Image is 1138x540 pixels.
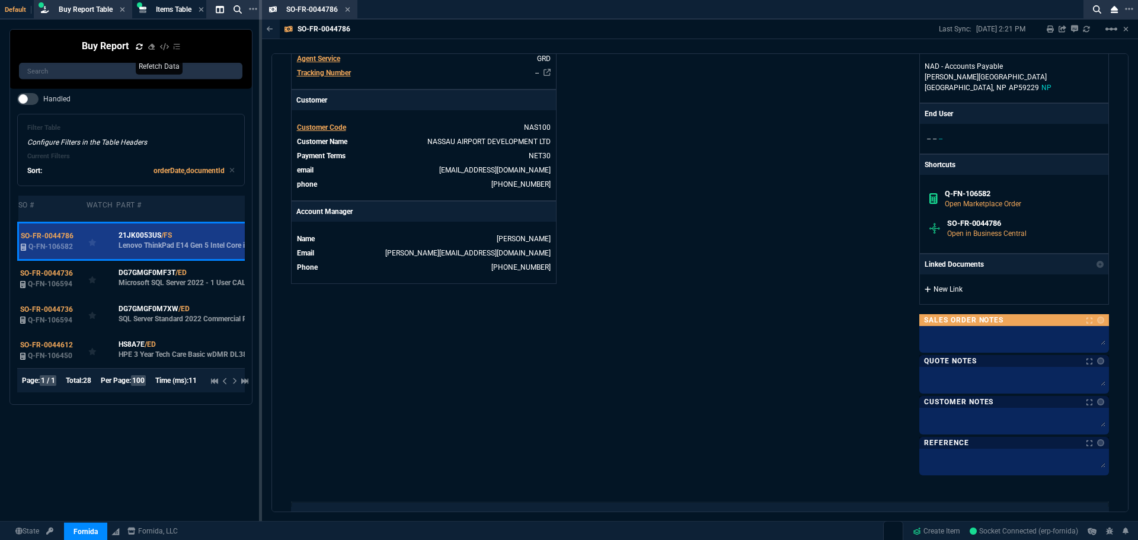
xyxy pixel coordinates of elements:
[498,502,525,519] th: Cond
[296,150,551,162] tr: undefined
[944,502,959,519] th: PO
[155,376,188,385] span: Time (ms):
[920,155,1108,175] p: Shortcuts
[116,333,287,368] td: HPE 3 Year Tech Care Basic wDMR DL380 Gen10 Service
[297,166,314,174] span: email
[297,55,340,63] span: Agent Service
[945,199,1099,209] p: Open Marketplace Order
[593,502,630,519] th: UnitPrice
[28,352,72,360] span: Q-FN-106450
[66,376,83,385] span: Total:
[161,230,172,241] a: /FS
[933,135,936,143] span: --
[296,122,551,133] tr: undefined
[924,397,993,407] p: Customer Notes
[537,55,551,63] span: GRD
[124,526,181,536] a: msbcCompanyName
[120,5,125,15] nx-icon: Close Tab
[939,24,976,34] p: Last Sync:
[119,267,175,278] span: DG7GMGF0MF3T
[87,200,113,210] div: Watch
[296,67,551,79] tr: undefined
[345,5,350,15] nx-icon: Close Tab
[296,233,551,245] tr: undefined
[20,341,73,349] span: SO-FR-0044612
[925,72,1104,82] p: [PERSON_NAME][GEOGRAPHIC_DATA]
[924,438,969,448] p: Reference
[925,61,1104,72] p: NAD - Accounts Payable
[116,222,287,260] td: Lenovo ThinkPad E14 Gen 5 Intel Core i7 - 1355U / up to 5 GHz - Win 11 Pro - Intel Iris Xe
[119,230,161,241] span: 21JK0053US
[119,350,286,359] p: HPE 3 Year Tech Care Basic wDMR DL380 Gen10 Service
[18,200,34,210] div: SO #
[297,180,317,188] span: phone
[996,84,1006,92] span: NP
[40,375,56,386] span: 1 / 1
[199,5,204,15] nx-icon: Close Tab
[59,5,113,14] span: Buy Report Table
[976,24,1025,34] p: [DATE] 2:21 PM
[27,124,235,132] h6: Filter Table
[82,39,129,53] h4: Buy Report
[297,263,318,271] span: Phone
[297,235,315,243] span: Name
[561,502,593,519] th: Shipped
[88,306,114,323] div: Add to Watchlist
[145,339,156,350] a: /ED
[296,164,551,176] tr: accountspayables@nas.bs
[439,166,551,174] a: [EMAIL_ADDRESS][DOMAIN_NAME]
[925,84,994,92] span: [GEOGRAPHIC_DATA],
[21,232,73,240] span: SO-FR-0044786
[116,200,142,210] div: Part #
[925,284,1104,295] a: New Link
[297,249,314,257] span: Email
[119,303,178,314] span: DG7GMGF0M7XW
[427,138,551,146] a: NASSAU AIRPORT DEVELOPMENT LTD
[249,4,257,15] nx-icon: Open New Tab
[286,5,338,14] span: SO-FR-0044786
[298,24,350,34] p: SO-FR-0044786
[156,5,191,14] span: Items Table
[88,233,114,250] div: Add to Watchlist
[119,241,286,250] p: Lenovo ThinkPad E14 Gen 5 Intel Core i7 - 1355U / up to 5 GHz - Win 11 Pro - Intel Iris Xe
[929,502,944,519] th: OH
[131,375,146,386] span: 100
[296,178,551,190] tr: 2427027213
[525,502,545,519] th: Whs
[27,165,42,176] p: Sort:
[947,228,1099,239] p: Open in Business Central
[88,270,114,287] div: Add to Watchlist
[924,356,977,366] p: Quote Notes
[1009,84,1039,92] span: AP59229
[154,167,225,175] code: orderDate,documentId
[19,63,242,79] input: Search
[947,219,1099,228] h6: SO-FR-0044786
[116,297,287,333] td: SQL Server Standard 2022 Commercial Perpetual
[629,502,667,519] th: Line Total
[43,526,57,536] a: API TOKEN
[911,502,929,519] th: ATS
[178,303,190,314] a: /ED
[27,152,235,161] h6: Current Filters
[267,25,273,33] nx-icon: Back to Table
[974,502,1079,519] th: Notes
[296,136,551,148] tr: undefined
[28,280,72,288] span: Q-FN-106594
[175,267,187,278] a: /ED
[296,247,551,259] tr: undefined
[304,502,456,519] th: Item No
[385,249,551,257] a: [PERSON_NAME][EMAIL_ADDRESS][DOMAIN_NAME]
[229,2,247,17] nx-icon: Search
[1123,24,1129,34] a: Hide Workbench
[1041,84,1051,92] span: NP
[28,242,73,251] span: Q-FN-106582
[297,69,351,77] span: Tracking Number
[529,152,551,160] span: NET30
[456,502,498,519] th: Status
[296,261,551,273] tr: undefined
[211,2,229,17] nx-icon: Split Panels
[119,314,273,324] p: SQL Server Standard 2022 Commercial Perpetual
[925,108,953,119] p: End User
[20,269,73,277] span: SO-FR-0044736
[1106,2,1123,17] nx-icon: Close Workbench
